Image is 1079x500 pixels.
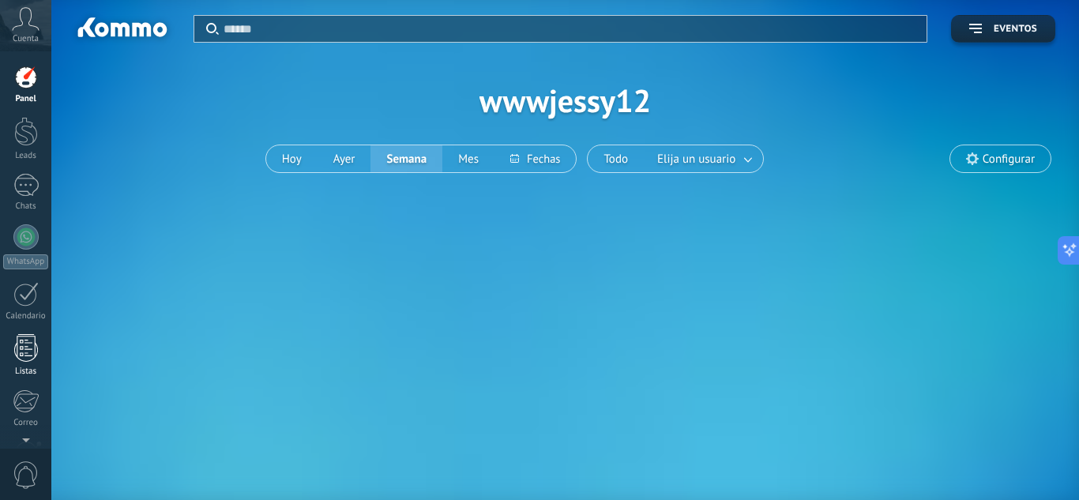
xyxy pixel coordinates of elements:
[494,145,576,172] button: Fechas
[644,145,763,172] button: Elija un usuario
[266,145,318,172] button: Hoy
[983,152,1035,166] span: Configurar
[3,254,48,269] div: WhatsApp
[951,15,1055,43] button: Eventos
[442,145,494,172] button: Mes
[318,145,371,172] button: Ayer
[3,94,49,104] div: Panel
[3,201,49,212] div: Chats
[13,34,39,44] span: Cuenta
[3,367,49,377] div: Listas
[994,24,1037,35] span: Eventos
[3,418,49,428] div: Correo
[588,145,644,172] button: Todo
[654,148,739,170] span: Elija un usuario
[3,151,49,161] div: Leads
[370,145,442,172] button: Semana
[3,311,49,321] div: Calendario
